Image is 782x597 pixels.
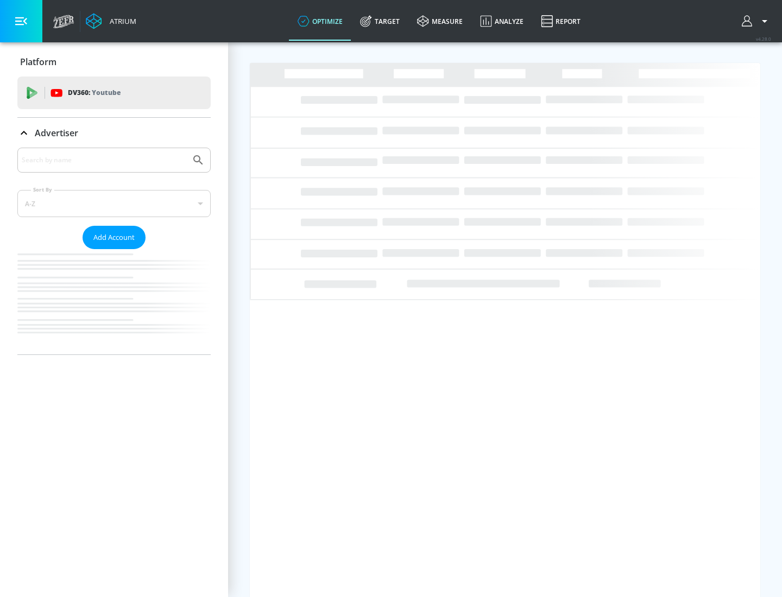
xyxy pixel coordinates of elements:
[86,13,136,29] a: Atrium
[756,36,771,42] span: v 4.28.0
[289,2,351,41] a: optimize
[408,2,471,41] a: measure
[17,47,211,77] div: Platform
[31,186,54,193] label: Sort By
[22,153,186,167] input: Search by name
[68,87,121,99] p: DV360:
[93,231,135,244] span: Add Account
[532,2,589,41] a: Report
[351,2,408,41] a: Target
[20,56,56,68] p: Platform
[17,190,211,217] div: A-Z
[17,118,211,148] div: Advertiser
[105,16,136,26] div: Atrium
[83,226,146,249] button: Add Account
[92,87,121,98] p: Youtube
[471,2,532,41] a: Analyze
[35,127,78,139] p: Advertiser
[17,148,211,354] div: Advertiser
[17,77,211,109] div: DV360: Youtube
[17,249,211,354] nav: list of Advertiser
